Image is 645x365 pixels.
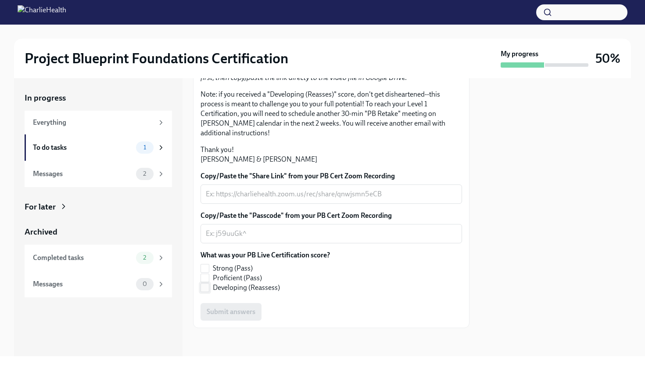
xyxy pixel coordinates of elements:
[25,201,56,213] div: For later
[501,49,538,59] strong: My progress
[25,161,172,187] a: Messages2
[25,226,172,238] a: Archived
[138,170,151,177] span: 2
[25,92,172,104] a: In progress
[595,51,620,66] h3: 50%
[25,134,172,161] a: To do tasks1
[201,250,330,260] label: What was your PB Live Certification score?
[138,254,151,261] span: 2
[201,171,462,181] label: Copy/Paste the "Share Link" from your PB Cert Zoom Recording
[138,144,151,151] span: 1
[18,5,66,19] img: CharlieHealth
[137,281,152,287] span: 0
[25,245,172,271] a: Completed tasks2
[213,283,280,293] span: Developing (Reassess)
[213,264,253,273] span: Strong (Pass)
[33,279,133,289] div: Messages
[33,143,133,152] div: To do tasks
[201,90,462,138] p: Note: if you received a "Developing (Reasses)" score, don't get disheartened--this process is mea...
[25,50,288,67] h2: Project Blueprint Foundations Certification
[33,169,133,179] div: Messages
[213,273,262,283] span: Proficient (Pass)
[25,201,172,213] a: For later
[201,211,462,220] label: Copy/Paste the "Passcode" from your PB Cert Zoom Recording
[33,253,133,263] div: Completed tasks
[33,118,154,127] div: Everything
[25,111,172,134] a: Everything
[25,271,172,297] a: Messages0
[201,145,462,164] p: Thank you! [PERSON_NAME] & [PERSON_NAME]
